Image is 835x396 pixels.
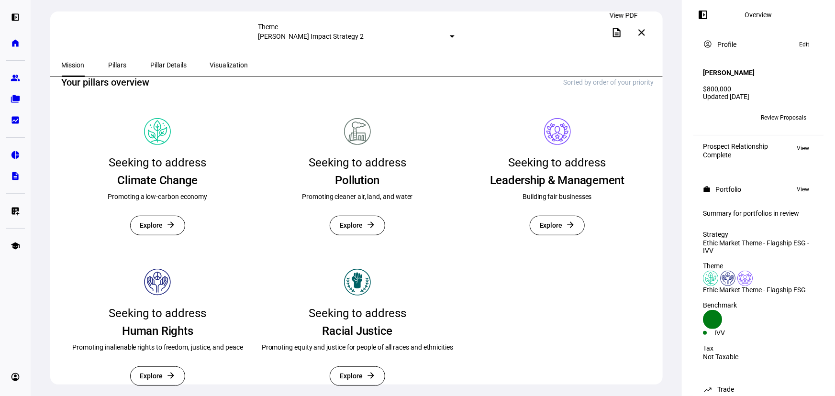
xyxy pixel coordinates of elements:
[530,216,585,235] button: Explore
[130,216,186,235] button: Explore
[540,216,563,235] span: Explore
[792,143,814,154] button: View
[697,9,709,21] mat-icon: left_panel_open
[717,41,736,48] div: Profile
[797,184,809,195] span: View
[707,114,714,121] span: BB
[703,239,814,254] div: Ethic Market Theme - Flagship ESG - IVV
[509,153,606,173] div: Seeking to address
[144,269,171,296] img: Pillar icon
[714,329,758,337] div: IVV
[335,173,380,188] div: Pollution
[258,33,364,40] mat-select-trigger: [PERSON_NAME] Impact Strategy 2
[11,12,20,22] eth-mat-symbol: left_panel_open
[794,39,814,50] button: Edit
[703,184,814,195] eth-panel-overview-card-header: Portfolio
[715,186,741,193] div: Portfolio
[792,184,814,195] button: View
[11,94,20,104] eth-mat-symbol: folder_copy
[703,231,814,238] div: Strategy
[703,384,814,395] eth-panel-overview-card-header: Trade
[302,192,412,201] div: Promoting cleaner air, land, and water
[344,118,371,145] img: Pillar icon
[210,62,248,68] span: Visualization
[323,323,393,339] div: Racial Justice
[703,39,814,50] eth-panel-overview-card-header: Profile
[330,366,385,386] button: Explore
[330,216,385,235] button: Explore
[753,110,814,125] button: Review Proposals
[703,69,755,77] h4: [PERSON_NAME]
[309,153,406,173] div: Seeking to address
[703,85,814,93] div: $800,000
[166,220,176,230] mat-icon: arrow_forward
[151,62,187,68] span: Pillar Details
[703,151,768,159] div: Complete
[109,303,206,323] div: Seeking to address
[799,39,809,50] span: Edit
[611,27,623,38] mat-icon: description
[636,27,647,38] mat-icon: close
[490,173,624,188] div: Leadership & Management
[11,206,20,216] eth-mat-symbol: list_alt_add
[166,371,176,380] mat-icon: arrow_forward
[11,150,20,160] eth-mat-symbol: pie_chart
[566,220,575,230] mat-icon: arrow_forward
[703,39,713,49] mat-icon: account_circle
[262,342,453,352] div: Promoting equity and justice for people of all races and ethnicities
[703,271,718,286] img: climateChange.colored.svg
[130,366,186,386] button: Explore
[745,11,772,19] div: Overview
[703,143,768,150] div: Prospect Relationship
[720,271,735,286] img: humanRights.colored.svg
[703,286,814,294] div: Ethic Market Theme - Flagship ESG
[6,110,25,130] a: bid_landscape
[703,344,814,352] div: Tax
[703,301,814,309] div: Benchmark
[344,269,371,296] img: Pillar icon
[109,153,206,173] div: Seeking to address
[72,342,243,352] div: Promoting inalienable rights to freedom, justice, and peace
[11,372,20,382] eth-mat-symbol: account_circle
[6,145,25,165] a: pie_chart
[737,271,753,286] img: corporateEthics.colored.svg
[6,68,25,88] a: group
[703,93,814,100] div: Updated [DATE]
[11,241,20,251] eth-mat-symbol: school
[108,192,207,201] div: Promoting a low-carbon economy
[122,323,193,339] div: Human Rights
[11,73,20,83] eth-mat-symbol: group
[564,78,654,86] div: Sorted by order of your priority
[6,89,25,109] a: folder_copy
[797,143,809,154] span: View
[62,76,150,89] h2: Your pillars overview
[11,38,20,48] eth-mat-symbol: home
[144,118,171,145] img: Pillar icon
[340,216,363,235] span: Explore
[523,192,591,201] div: Building fair businesses
[761,110,806,125] span: Review Proposals
[62,62,85,68] span: Mission
[366,220,376,230] mat-icon: arrow_forward
[606,10,642,21] div: View PDF
[544,118,571,145] img: Pillar icon
[703,209,814,217] div: Summary for portfolios in review
[140,216,163,235] span: Explore
[11,171,20,181] eth-mat-symbol: description
[11,115,20,125] eth-mat-symbol: bid_landscape
[117,173,198,188] div: Climate Change
[6,166,25,186] a: description
[258,23,454,31] div: Theme
[366,371,376,380] mat-icon: arrow_forward
[309,303,406,323] div: Seeking to address
[6,33,25,53] a: home
[717,385,734,393] div: Trade
[703,353,814,361] div: Not Taxable
[340,367,363,385] span: Explore
[703,385,713,394] mat-icon: trending_up
[703,186,711,193] mat-icon: work
[703,262,814,270] div: Theme
[140,367,163,385] span: Explore
[109,62,127,68] span: Pillars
